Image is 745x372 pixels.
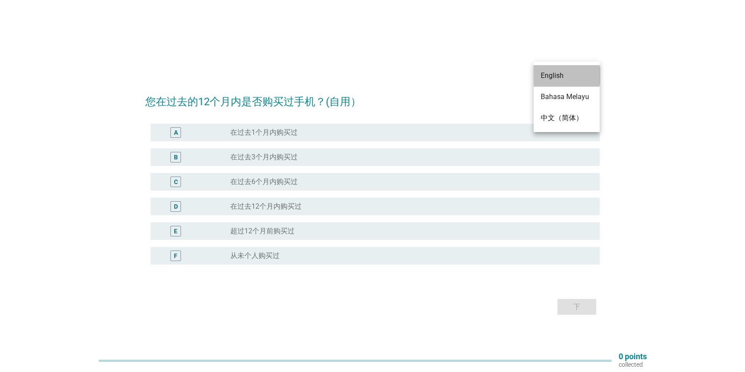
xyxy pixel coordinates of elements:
label: 超过12个月前购买过 [230,227,295,236]
div: C [174,177,178,186]
div: D [174,202,178,211]
label: 在过去3个月内购买过 [230,153,298,162]
div: A [174,128,178,137]
p: 0 points [619,353,647,361]
div: English [541,70,593,81]
label: 在过去12个月内购买过 [230,202,302,211]
p: collected [619,361,647,368]
label: 在过去6个月内购买过 [230,177,298,186]
div: F [174,251,177,260]
div: 中文（简体） [541,113,593,123]
div: Bahasa Melayu [541,92,593,102]
label: 从未个人购买过 [230,251,280,260]
label: 在过去1个月内购买过 [230,128,298,137]
div: E [174,226,177,236]
h2: 您在过去的12个月内是否购买过手机？(自用） [145,85,600,110]
div: B [174,152,178,162]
